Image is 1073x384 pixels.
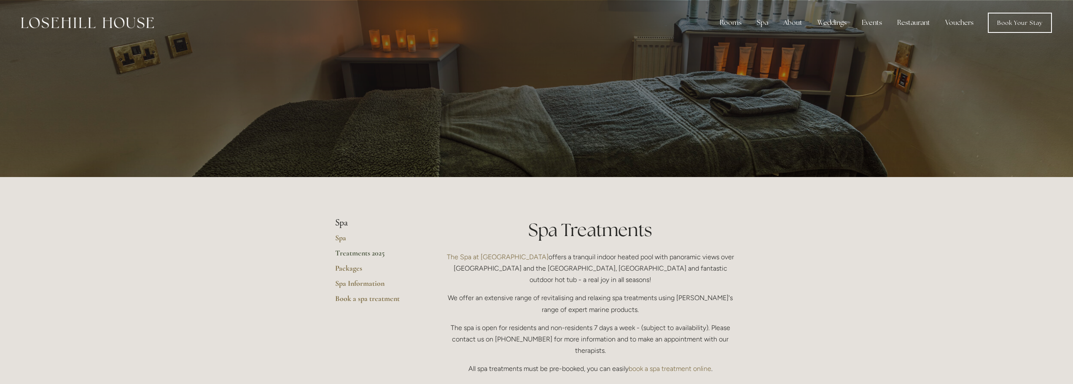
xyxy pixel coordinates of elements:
div: Events [855,14,889,31]
div: Restaurant [890,14,937,31]
a: Book a spa treatment [335,294,416,309]
a: The Spa at [GEOGRAPHIC_DATA] [447,253,549,261]
p: The spa is open for residents and non-residents 7 days a week - (subject to availability). Please... [443,322,738,357]
div: About [777,14,809,31]
p: offers a tranquil indoor heated pool with panoramic views over [GEOGRAPHIC_DATA] and the [GEOGRAP... [443,251,738,286]
p: All spa treatments must be pre-booked, you can easily . [443,363,738,374]
a: Vouchers [939,14,980,31]
p: We offer an extensive range of revitalising and relaxing spa treatments using [PERSON_NAME]'s ran... [443,292,738,315]
a: book a spa treatment online [629,365,711,373]
div: Rooms [713,14,748,31]
li: Spa [335,218,416,228]
a: Spa [335,233,416,248]
a: Treatments 2025 [335,248,416,263]
a: Packages [335,263,416,279]
div: Spa [750,14,775,31]
a: Spa Information [335,279,416,294]
div: Weddings [811,14,853,31]
a: Book Your Stay [988,13,1052,33]
img: Losehill House [21,17,154,28]
h1: Spa Treatments [443,218,738,242]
